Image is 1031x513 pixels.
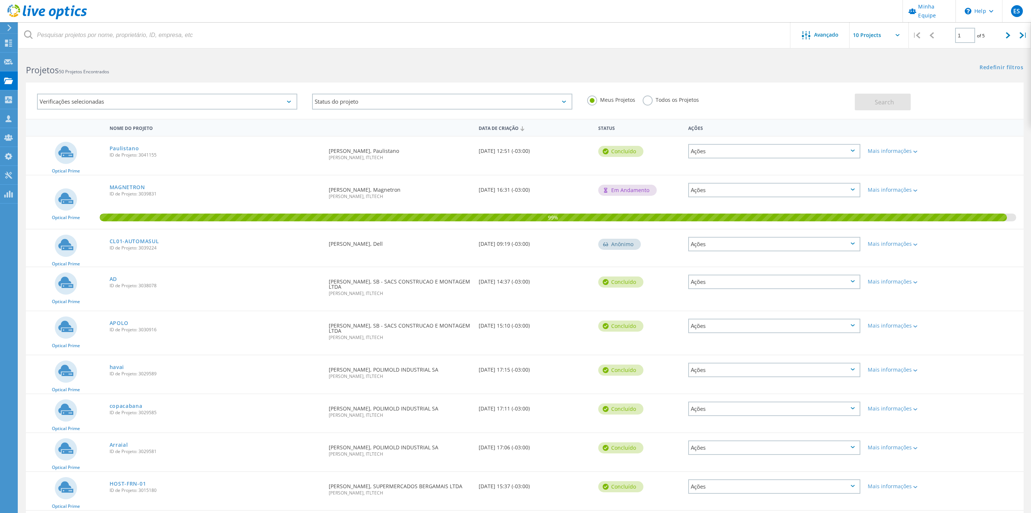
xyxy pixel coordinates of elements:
[325,229,475,254] div: [PERSON_NAME], Dell
[688,440,860,455] div: Ações
[598,276,643,288] div: Concluído
[868,484,940,489] div: Mais informações
[52,262,80,266] span: Optical Prime
[52,343,80,348] span: Optical Prime
[475,121,595,135] div: Data de Criação
[110,153,322,157] span: ID de Projeto: 3041155
[855,94,911,110] button: Search
[688,479,860,494] div: Ações
[110,276,117,282] a: AD
[110,192,322,196] span: ID de Projeto: 3039831
[1016,22,1031,48] div: |
[598,146,643,157] div: Concluído
[110,284,322,288] span: ID de Projeto: 3038078
[688,319,860,333] div: Ações
[110,488,322,493] span: ID de Projeto: 3015180
[475,137,595,161] div: [DATE] 12:51 (-03:00)
[325,267,475,303] div: [PERSON_NAME], SB - SACS CONSTRUCAO E MONTAGEM LTDA
[52,426,80,431] span: Optical Prime
[110,239,159,244] a: CL01-AUTOMASUL
[475,311,595,336] div: [DATE] 15:10 (-03:00)
[598,403,643,415] div: Concluído
[52,169,80,173] span: Optical Prime
[110,410,322,415] span: ID de Projeto: 3029585
[868,406,940,411] div: Mais informações
[598,239,641,250] div: Anônimo
[52,215,80,220] span: Optical Prime
[688,402,860,416] div: Ações
[110,481,146,486] a: HOST-FRN-01
[475,267,595,292] div: [DATE] 14:37 (-03:00)
[688,363,860,377] div: Ações
[868,241,940,247] div: Mais informações
[475,472,595,496] div: [DATE] 15:37 (-03:00)
[868,367,940,372] div: Mais informações
[587,95,635,103] label: Meus Projetos
[965,8,971,14] svg: \n
[110,442,128,447] a: Arraial
[52,465,80,470] span: Optical Prime
[325,472,475,503] div: [PERSON_NAME], SUPERMERCADOS BERGAMAIS LTDA
[329,155,471,160] span: [PERSON_NAME], ITLTECH
[688,183,860,197] div: Ações
[1013,8,1020,14] span: ES
[110,328,322,332] span: ID de Projeto: 3030916
[598,365,643,376] div: Concluído
[312,94,572,110] div: Status do projeto
[329,335,471,340] span: [PERSON_NAME], ITLTECH
[110,365,124,370] a: havai
[475,394,595,419] div: [DATE] 17:11 (-03:00)
[598,481,643,492] div: Concluído
[688,237,860,251] div: Ações
[19,22,791,48] input: Pesquisar projetos por nome, proprietário, ID, empresa, etc
[110,403,143,409] a: copacabana
[106,121,325,134] div: Nome do Projeto
[329,452,471,456] span: [PERSON_NAME], ITLTECH
[688,144,860,158] div: Ações
[868,148,940,154] div: Mais informações
[868,187,940,192] div: Mais informações
[110,321,129,326] a: APOLO
[52,299,80,304] span: Optical Prime
[868,445,940,450] div: Mais informações
[875,98,894,106] span: Search
[329,291,471,296] span: [PERSON_NAME], ITLTECH
[110,449,322,454] span: ID de Projeto: 3029581
[329,374,471,379] span: [PERSON_NAME], ITLTECH
[329,491,471,495] span: [PERSON_NAME], ITLTECH
[684,121,864,134] div: Ações
[325,137,475,167] div: [PERSON_NAME], Paulistano
[325,394,475,425] div: [PERSON_NAME], POLIMOLD INDUSTRIAL SA
[977,33,985,39] span: of 5
[643,95,699,103] label: Todos os Projetos
[329,413,471,418] span: [PERSON_NAME], ITLTECH
[475,433,595,457] div: [DATE] 17:06 (-03:00)
[868,279,940,284] div: Mais informações
[475,355,595,380] div: [DATE] 17:15 (-03:00)
[814,32,838,37] span: Avançado
[475,229,595,254] div: [DATE] 09:19 (-03:00)
[329,194,471,199] span: [PERSON_NAME], ITLTECH
[598,185,657,196] div: Em andamento
[59,68,109,75] span: 50 Projetos Encontrados
[52,504,80,509] span: Optical Prime
[110,146,139,151] a: Paulistano
[110,246,322,250] span: ID de Projeto: 3039224
[980,65,1024,71] a: Redefinir filtros
[688,275,860,289] div: Ações
[26,64,59,76] b: Projetos
[868,323,940,328] div: Mais informações
[325,175,475,206] div: [PERSON_NAME], Magnetron
[325,433,475,464] div: [PERSON_NAME], POLIMOLD INDUSTRIAL SA
[595,121,684,134] div: Status
[909,22,924,48] div: |
[598,321,643,332] div: Concluído
[37,94,297,110] div: Verificações selecionadas
[52,388,80,392] span: Optical Prime
[325,311,475,347] div: [PERSON_NAME], SB - SACS CONSTRUCAO E MONTAGEM LTDA
[110,372,322,376] span: ID de Projeto: 3029589
[7,16,87,21] a: Live Optics Dashboard
[100,214,1007,220] span: 99%
[110,185,145,190] a: MAGNETRON
[598,442,643,453] div: Concluído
